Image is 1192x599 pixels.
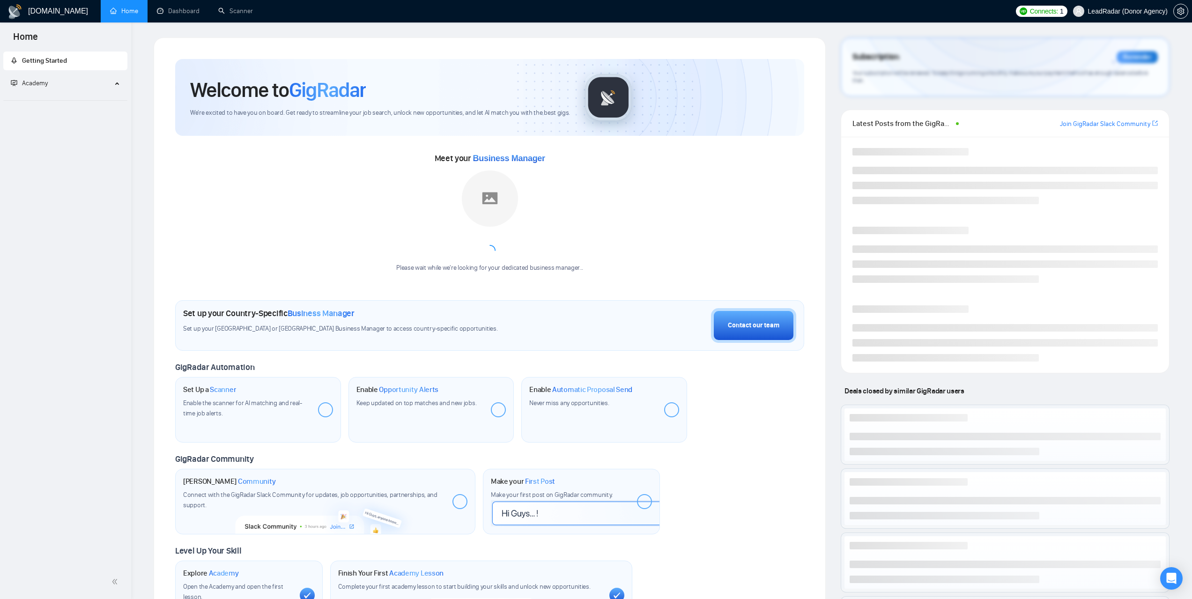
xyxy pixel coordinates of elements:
[338,569,444,578] h1: Finish Your First
[525,477,555,486] span: First Post
[1152,119,1158,127] span: export
[1075,8,1082,15] span: user
[236,491,415,534] img: slackcommunity-bg.png
[11,57,17,64] span: rocket
[529,385,632,394] h1: Enable
[1020,7,1027,15] img: upwork-logo.png
[183,399,302,417] span: Enable the scanner for AI matching and real-time job alerts.
[379,385,438,394] span: Opportunity Alerts
[1060,6,1064,16] span: 1
[356,399,477,407] span: Keep updated on top matches and new jobs.
[175,454,254,464] span: GigRadar Community
[1152,119,1158,128] a: export
[175,362,254,372] span: GigRadar Automation
[3,52,127,70] li: Getting Started
[1030,6,1058,16] span: Connects:
[356,385,439,394] h1: Enable
[1160,567,1183,590] div: Open Intercom Messenger
[728,320,779,331] div: Contact our team
[6,30,45,50] span: Home
[183,308,355,318] h1: Set up your Country-Specific
[462,170,518,227] img: placeholder.png
[110,7,138,15] a: homeHome
[190,77,366,103] h1: Welcome to
[1173,7,1188,15] a: setting
[238,477,276,486] span: Community
[552,385,632,394] span: Automatic Proposal Send
[190,109,570,118] span: We're excited to have you on board. Get ready to streamline your job search, unlock new opportuni...
[585,74,632,121] img: gigradar-logo.png
[491,477,555,486] h1: Make your
[183,477,276,486] h1: [PERSON_NAME]
[473,154,545,163] span: Business Manager
[391,264,589,273] div: Please wait while we're looking for your dedicated business manager...
[483,243,497,257] span: loading
[157,7,200,15] a: dashboardDashboard
[1173,4,1188,19] button: setting
[1117,51,1158,63] div: Reminder
[22,57,67,65] span: Getting Started
[288,308,355,318] span: Business Manager
[218,7,253,15] a: searchScanner
[210,385,236,394] span: Scanner
[711,308,796,343] button: Contact our team
[175,546,241,556] span: Level Up Your Skill
[389,569,444,578] span: Academy Lesson
[338,583,591,591] span: Complete your first academy lesson to start building your skills and unlock new opportunities.
[529,399,609,407] span: Never miss any opportunities.
[1060,119,1150,129] a: Join GigRadar Slack Community
[11,80,17,86] span: fund-projection-screen
[841,383,968,399] span: Deals closed by similar GigRadar users
[209,569,239,578] span: Academy
[852,69,1148,84] span: Your subscription will be renewed. To keep things running smoothly, make sure your payment method...
[3,96,127,103] li: Academy Homepage
[183,325,551,333] span: Set up your [GEOGRAPHIC_DATA] or [GEOGRAPHIC_DATA] Business Manager to access country-specific op...
[183,491,437,509] span: Connect with the GigRadar Slack Community for updates, job opportunities, partnerships, and support.
[852,118,953,129] span: Latest Posts from the GigRadar Community
[852,49,899,65] span: Subscription
[111,577,121,586] span: double-left
[289,77,366,103] span: GigRadar
[22,79,48,87] span: Academy
[1174,7,1188,15] span: setting
[183,569,239,578] h1: Explore
[11,79,48,87] span: Academy
[435,153,545,163] span: Meet your
[7,4,22,19] img: logo
[183,385,236,394] h1: Set Up a
[491,491,613,499] span: Make your first post on GigRadar community.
